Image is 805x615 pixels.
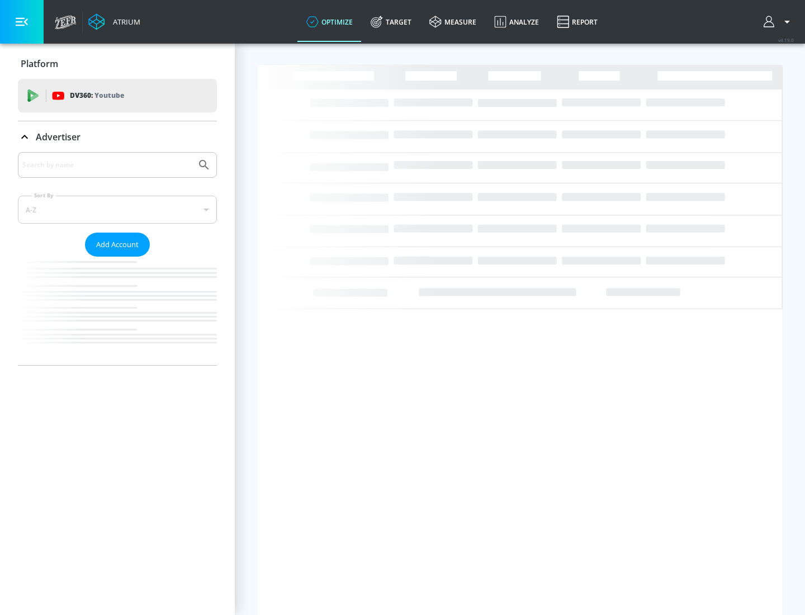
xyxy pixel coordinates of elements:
[36,131,80,143] p: Advertiser
[420,2,485,42] a: measure
[18,48,217,79] div: Platform
[18,121,217,153] div: Advertiser
[18,196,217,224] div: A-Z
[88,13,140,30] a: Atrium
[32,192,56,199] label: Sort By
[22,158,192,172] input: Search by name
[18,257,217,365] nav: list of Advertiser
[96,238,139,251] span: Add Account
[70,89,124,102] p: DV360:
[18,79,217,112] div: DV360: Youtube
[297,2,362,42] a: optimize
[94,89,124,101] p: Youtube
[548,2,607,42] a: Report
[21,58,58,70] p: Platform
[362,2,420,42] a: Target
[85,233,150,257] button: Add Account
[778,37,794,43] span: v 4.19.0
[485,2,548,42] a: Analyze
[18,152,217,365] div: Advertiser
[108,17,140,27] div: Atrium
